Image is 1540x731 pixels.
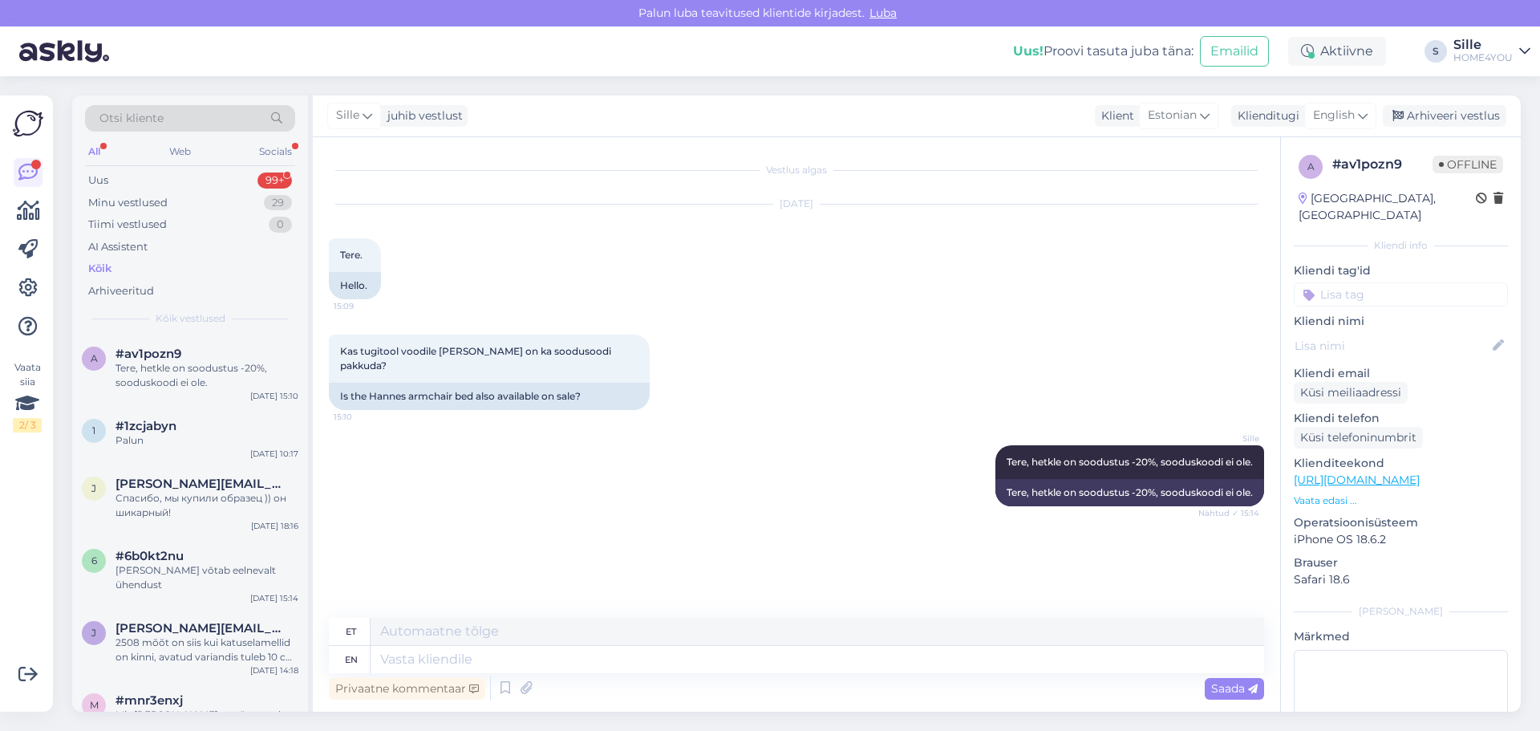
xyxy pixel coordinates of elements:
[329,678,485,700] div: Privaatne kommentaar
[115,491,298,520] div: Спасибо, мы купили образец )) он шикарный!
[115,477,282,491] span: jelena.sein@mail.ee
[256,141,295,162] div: Socials
[1299,190,1476,224] div: [GEOGRAPHIC_DATA], [GEOGRAPHIC_DATA]
[1231,108,1299,124] div: Klienditugi
[90,699,99,711] span: m
[115,549,184,563] span: #6b0kt2nu
[1313,107,1355,124] span: English
[995,479,1264,506] div: Tere, hetkle on soodustus -20%, sooduskoodi ei ole.
[336,107,359,124] span: Sille
[115,347,181,361] span: #av1pozn9
[250,448,298,460] div: [DATE] 10:17
[115,433,298,448] div: Palun
[1294,313,1508,330] p: Kliendi nimi
[13,360,42,433] div: Vaata siia
[250,592,298,604] div: [DATE] 15:14
[115,621,282,636] span: janika@madmoto.ee
[1307,160,1315,173] span: a
[1199,433,1259,445] span: Sille
[13,418,42,433] div: 2 / 3
[1013,42,1193,61] div: Proovi tasuta juba täna:
[115,419,176,433] span: #1zcjabyn
[1294,531,1508,548] p: iPhone OS 18.6.2
[115,563,298,592] div: [PERSON_NAME] võtab eelnevalt ühendust
[329,272,381,299] div: Hello.
[13,108,43,139] img: Askly Logo
[1383,105,1506,127] div: Arhiveeri vestlus
[346,618,356,645] div: et
[88,239,148,255] div: AI Assistent
[340,249,363,261] span: Tere.
[1294,514,1508,531] p: Operatsioonisüsteem
[1294,427,1423,449] div: Küsi telefoninumbrit
[115,361,298,390] div: Tere, hetkle on soodustus -20%, sooduskoodi ei ole.
[865,6,902,20] span: Luba
[251,520,298,532] div: [DATE] 18:16
[1200,36,1269,67] button: Emailid
[1211,681,1258,696] span: Saada
[88,217,167,233] div: Tiimi vestlused
[1294,554,1508,571] p: Brauser
[1294,382,1408,404] div: Küsi meiliaadressi
[91,554,97,567] span: 6
[1332,155,1433,174] div: # av1pozn9
[88,195,168,211] div: Minu vestlused
[1453,39,1530,64] a: SilleHOME4YOU
[334,300,394,312] span: 15:09
[1294,455,1508,472] p: Klienditeekond
[1294,473,1420,487] a: [URL][DOMAIN_NAME]
[381,108,463,124] div: juhib vestlust
[1294,365,1508,382] p: Kliendi email
[329,163,1264,177] div: Vestlus algas
[88,261,111,277] div: Kõik
[1453,51,1513,64] div: HOME4YOU
[1013,43,1044,59] b: Uus!
[1294,628,1508,645] p: Märkmed
[340,345,614,372] span: Kas tugitool voodile [PERSON_NAME] on ka soodusoodi pakkuda?
[88,283,154,299] div: Arhiveeritud
[329,383,650,410] div: Is the Hannes armchair bed also available on sale?
[1148,107,1197,124] span: Estonian
[250,390,298,402] div: [DATE] 15:10
[257,173,292,189] div: 99+
[1294,604,1508,619] div: [PERSON_NAME]
[91,352,98,364] span: a
[115,693,183,708] span: #mnr3enxj
[115,636,298,664] div: 2508 mõõt on siis kui katuselamellid on kinni, avatud variandis tuleb 10 cm juurde.
[1294,410,1508,427] p: Kliendi telefon
[92,424,95,437] span: 1
[1007,456,1253,468] span: Tere, hetkle on soodustus -20%, sooduskoodi ei ole.
[91,627,96,639] span: j
[1294,262,1508,279] p: Kliendi tag'id
[1095,108,1134,124] div: Klient
[1424,40,1447,63] div: S
[1295,337,1489,355] input: Lisa nimi
[1294,282,1508,307] input: Lisa tag
[85,141,103,162] div: All
[1294,238,1508,253] div: Kliendi info
[1294,493,1508,508] p: Vaata edasi ...
[334,411,394,423] span: 15:10
[345,646,358,673] div: en
[1433,156,1503,173] span: Offline
[1453,39,1513,51] div: Sille
[329,197,1264,211] div: [DATE]
[99,110,164,127] span: Otsi kliente
[264,195,292,211] div: 29
[269,217,292,233] div: 0
[166,141,194,162] div: Web
[250,664,298,676] div: [DATE] 14:18
[1198,507,1259,519] span: Nähtud ✓ 15:14
[1288,37,1386,66] div: Aktiivne
[156,311,225,326] span: Kõik vestlused
[1294,571,1508,588] p: Safari 18.6
[91,482,96,494] span: j
[88,173,108,189] div: Uus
